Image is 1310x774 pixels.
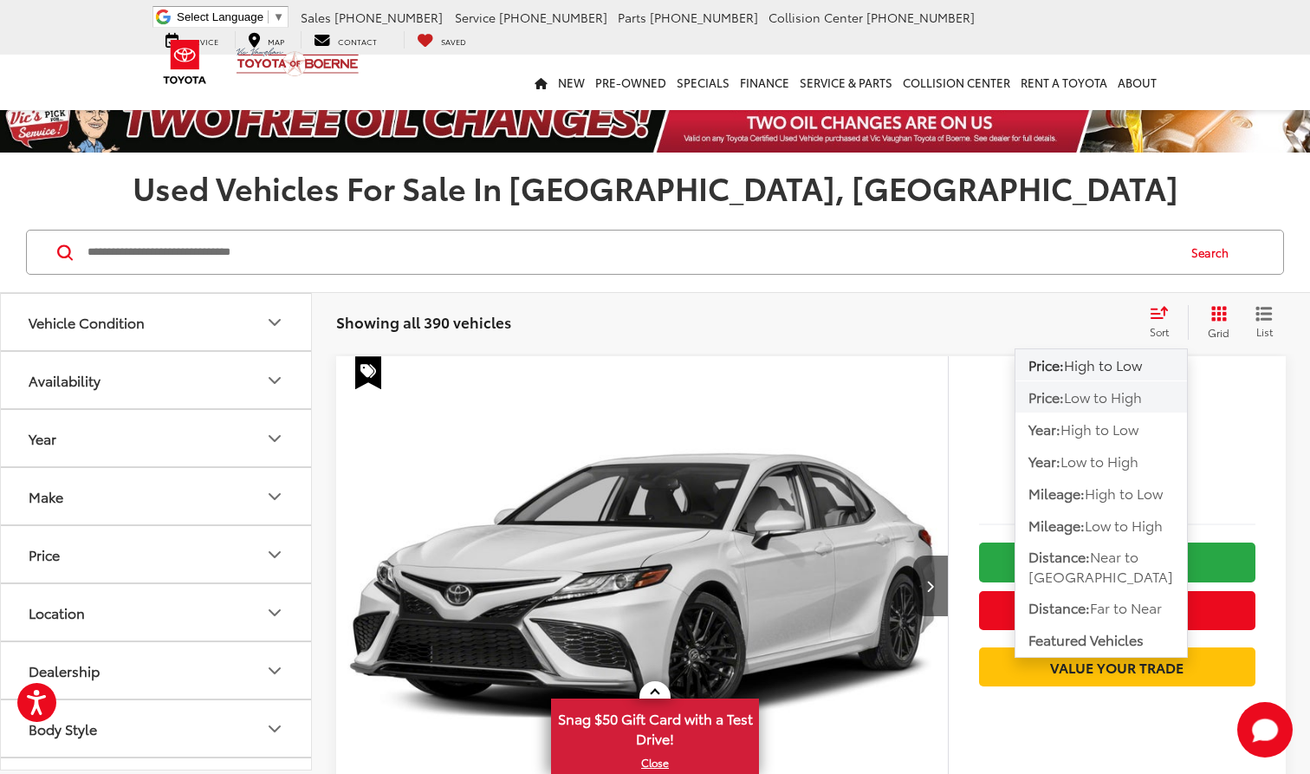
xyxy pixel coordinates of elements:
[553,700,757,753] span: Snag $50 Gift Card with a Test Drive!
[1237,702,1293,758] svg: Start Chat
[1015,446,1187,477] button: Year:Low to High
[152,34,217,90] img: Toyota
[1028,546,1173,586] span: Near to [GEOGRAPHIC_DATA]
[235,31,297,49] a: Map
[1085,515,1163,535] span: Low to High
[529,55,553,110] a: Home
[1085,483,1163,503] span: High to Low
[979,543,1255,582] a: Check Availability
[264,370,285,391] div: Availability
[1015,381,1187,413] button: Price:Low to High
[1237,702,1293,758] button: Toggle Chat Window
[1064,354,1142,374] span: High to Low
[1028,419,1060,439] span: Year:
[1015,478,1187,509] button: Mileage:High to Low
[1,584,313,641] button: LocationLocation
[913,556,948,616] button: Next image
[29,662,100,679] div: Dealership
[1015,349,1187,380] button: Price:High to Low
[1242,305,1286,340] button: List View
[264,428,285,449] div: Year
[1028,451,1060,471] span: Year:
[1188,305,1242,340] button: Grid View
[794,55,898,110] a: Service & Parts: Opens in a new tab
[177,10,263,23] span: Select Language
[735,55,794,110] a: Finance
[1028,629,1144,649] span: Featured Vehicles
[768,9,863,26] span: Collision Center
[1015,625,1187,656] button: Featured Vehicles
[618,9,646,26] span: Parts
[650,9,758,26] span: [PHONE_NUMBER]
[1060,419,1138,439] span: High to Low
[273,10,284,23] span: ▼
[1,468,313,524] button: MakeMake
[1208,325,1229,340] span: Grid
[979,591,1255,630] button: Get Price Now
[1015,593,1187,624] button: Distance:Far to Near
[86,231,1175,273] input: Search by Make, Model, or Keyword
[29,430,56,446] div: Year
[1,700,313,757] button: Body StyleBody Style
[1064,387,1142,407] span: Low to High
[236,47,360,77] img: Vic Vaughan Toyota of Boerne
[898,55,1015,110] a: Collision Center
[268,10,269,23] span: ​
[979,476,1255,493] span: [DATE] Price:
[499,9,607,26] span: [PHONE_NUMBER]
[1028,546,1090,566] span: Distance:
[455,9,496,26] span: Service
[301,31,390,49] a: Contact
[1175,231,1254,274] button: Search
[590,55,671,110] a: Pre-Owned
[29,546,60,563] div: Price
[264,719,285,739] div: Body Style
[336,311,511,332] span: Showing all 390 vehicles
[1015,542,1187,592] button: Distance:Near to [GEOGRAPHIC_DATA]
[441,36,466,47] span: Saved
[1015,55,1112,110] a: Rent a Toyota
[152,31,231,49] a: Service
[1,526,313,582] button: PricePrice
[1028,515,1085,535] span: Mileage:
[264,602,285,623] div: Location
[334,9,443,26] span: [PHONE_NUMBER]
[1,410,313,466] button: YearYear
[979,424,1255,467] span: $25,000
[1150,324,1169,339] span: Sort
[29,720,97,737] div: Body Style
[1015,510,1187,541] button: Mileage:Low to High
[1255,324,1273,339] span: List
[553,55,590,110] a: New
[1028,354,1064,374] span: Price:
[301,9,331,26] span: Sales
[1015,413,1187,445] button: Year:High to Low
[1028,483,1085,503] span: Mileage:
[979,647,1255,686] a: Value Your Trade
[355,356,381,389] span: Special
[1112,55,1162,110] a: About
[264,312,285,333] div: Vehicle Condition
[29,372,101,388] div: Availability
[1,294,313,350] button: Vehicle ConditionVehicle Condition
[1028,387,1064,407] span: Price:
[671,55,735,110] a: Specials
[404,31,479,49] a: My Saved Vehicles
[29,488,63,504] div: Make
[1090,597,1162,617] span: Far to Near
[866,9,975,26] span: [PHONE_NUMBER]
[1060,451,1138,471] span: Low to High
[29,314,145,330] div: Vehicle Condition
[1,642,313,699] button: DealershipDealership
[1,352,313,408] button: AvailabilityAvailability
[177,10,284,23] a: Select Language​
[1028,597,1090,617] span: Distance:
[264,544,285,565] div: Price
[1141,305,1188,340] button: Select sort value
[264,660,285,681] div: Dealership
[264,486,285,507] div: Make
[29,604,85,621] div: Location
